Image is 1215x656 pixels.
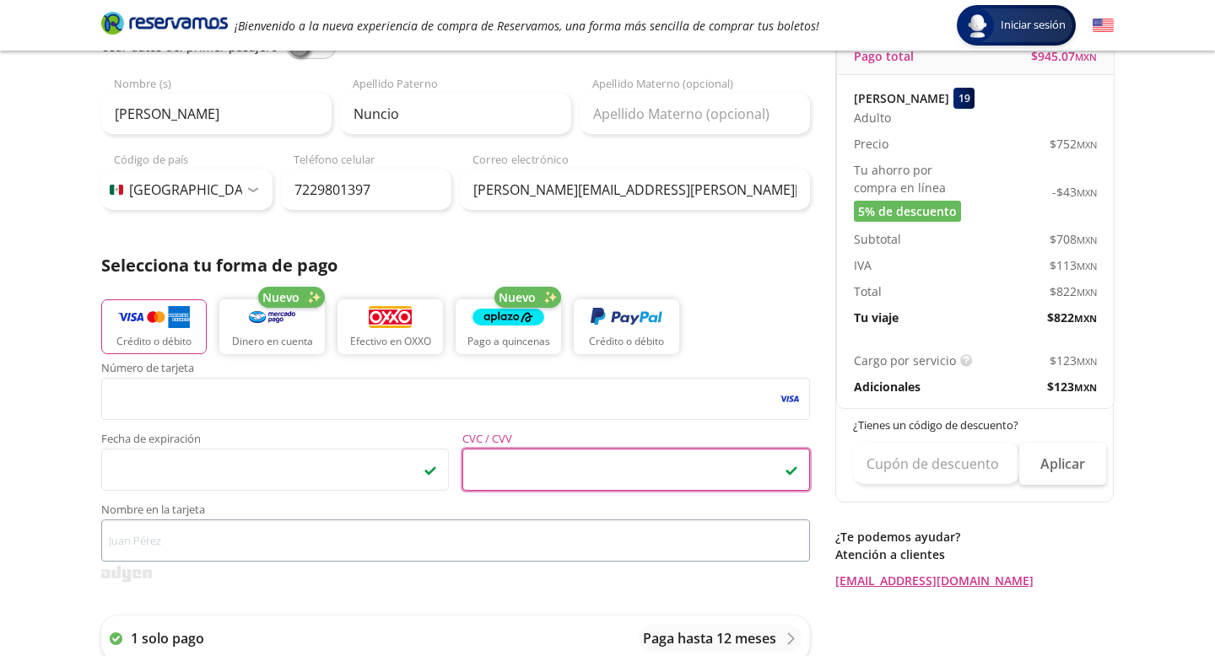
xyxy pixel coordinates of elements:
[853,443,1019,485] input: Cupón de descuento
[1047,309,1097,326] span: $ 822
[785,463,798,476] img: checkmark
[854,161,975,196] p: Tu ahorro por compra en línea
[424,463,437,476] img: checkmark
[854,47,914,65] p: Pago total
[574,299,679,354] button: Crédito o débito
[1050,352,1097,369] span: $ 123
[854,309,899,326] p: Tu viaje
[101,504,810,519] span: Nombre en la tarjeta
[101,566,152,582] img: svg+xml;base64,PD94bWwgdmVyc2lvbj0iMS4wIiBlbmNvZGluZz0iVVRGLTgiPz4KPHN2ZyB3aWR0aD0iMzk2cHgiIGhlaW...
[350,334,431,349] p: Efectivo en OXXO
[337,299,443,354] button: Efectivo en OXXO
[101,10,228,35] i: Brand Logo
[470,454,802,486] iframe: Iframe del código de seguridad de la tarjeta asegurada
[101,253,810,278] p: Selecciona tu forma de pago
[854,230,901,248] p: Subtotal
[854,256,872,274] p: IVA
[835,528,1114,546] p: ¿Te podemos ayudar?
[109,454,441,486] iframe: Iframe de la fecha de caducidad de la tarjeta asegurada
[281,169,452,211] input: Teléfono celular
[835,572,1114,589] a: [EMAIL_ADDRESS][DOMAIN_NAME]
[1052,183,1097,201] span: -$ 43
[101,433,449,449] span: Fecha de expiración
[101,519,810,562] input: Nombre en la tarjeta
[219,299,325,354] button: Dinero en cuenta
[116,334,192,349] p: Crédito o débito
[1050,282,1097,300] span: $ 822
[1077,138,1097,151] small: MXN
[1050,230,1097,248] span: $ 708
[1075,51,1097,63] small: MXN
[953,88,975,109] div: 19
[131,628,204,648] p: 1 solo pago
[1031,47,1097,65] span: $ 945.07
[101,299,207,354] button: Crédito o débito
[1074,381,1097,394] small: MXN
[854,282,882,300] p: Total
[643,628,776,648] p: Paga hasta 12 meses
[1077,186,1097,199] small: MXN
[1050,135,1097,153] span: $ 752
[1077,260,1097,272] small: MXN
[1050,256,1097,274] span: $ 113
[1077,234,1097,246] small: MXN
[854,109,891,126] span: Adulto
[854,378,921,395] p: Adicionales
[101,363,810,378] span: Número de tarjeta
[1074,312,1097,325] small: MXN
[854,352,956,369] p: Cargo por servicio
[101,93,332,135] input: Nombre (s)
[232,334,313,349] p: Dinero en cuenta
[854,135,888,153] p: Precio
[467,334,550,349] p: Pago a quincenas
[110,185,123,195] img: MX
[499,288,536,306] span: Nuevo
[1047,378,1097,395] span: $ 123
[456,299,561,354] button: Pago a quincenas
[853,417,1098,434] p: ¿Tienes un código de descuento?
[589,334,664,349] p: Crédito o débito
[1117,558,1198,639] iframe: Messagebird Livechat Widget
[462,433,810,449] span: CVC / CVV
[1019,443,1106,485] button: Aplicar
[460,169,810,211] input: Correo electrónico
[854,89,949,107] p: [PERSON_NAME]
[340,93,570,135] input: Apellido Paterno
[1093,15,1114,36] button: English
[1077,286,1097,298] small: MXN
[858,202,957,220] span: 5% de descuento
[1077,355,1097,368] small: MXN
[994,17,1072,34] span: Iniciar sesión
[778,391,801,406] img: visa
[101,10,228,40] a: Brand Logo
[109,383,802,415] iframe: Iframe del número de tarjeta asegurada
[835,546,1114,563] p: Atención a clientes
[262,288,300,306] span: Nuevo
[235,18,819,34] em: ¡Bienvenido a la nueva experiencia de compra de Reservamos, una forma más sencilla de comprar tus...
[580,93,810,135] input: Apellido Materno (opcional)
